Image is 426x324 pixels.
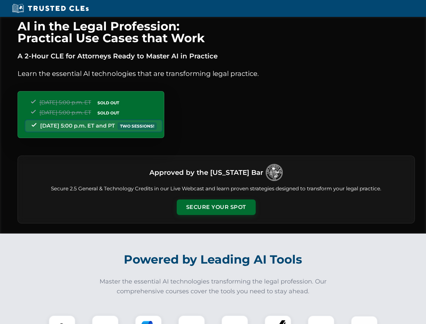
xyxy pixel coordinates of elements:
img: Trusted CLEs [10,3,91,13]
span: SOLD OUT [95,99,121,106]
p: Master the essential AI technologies transforming the legal profession. Our comprehensive courses... [95,277,331,296]
h1: AI in the Legal Profession: Practical Use Cases that Work [18,20,415,44]
h2: Powered by Leading AI Tools [26,248,400,271]
h3: Approved by the [US_STATE] Bar [149,166,263,179]
span: [DATE] 5:00 p.m. ET [39,109,91,116]
p: A 2-Hour CLE for Attorneys Ready to Master AI in Practice [18,51,415,61]
span: SOLD OUT [95,109,121,116]
img: Logo [266,164,283,181]
span: [DATE] 5:00 p.m. ET [39,99,91,106]
button: Secure Your Spot [177,199,256,215]
p: Secure 2.5 General & Technology Credits in our Live Webcast and learn proven strategies designed ... [26,185,406,193]
p: Learn the essential AI technologies that are transforming legal practice. [18,68,415,79]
